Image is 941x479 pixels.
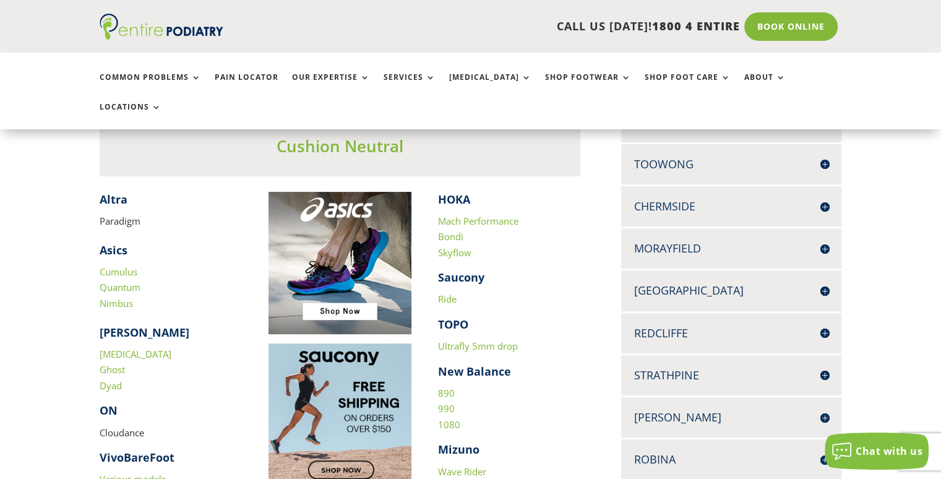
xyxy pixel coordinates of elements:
a: Common Problems [100,73,201,100]
strong: Altra [100,192,127,207]
a: Wave Rider [438,465,486,478]
strong: Mizuno [438,442,479,457]
p: Cloudance [100,425,243,451]
a: Shop Footwear [545,73,631,100]
a: Ultrafly 5mm drop [438,340,518,352]
a: Dyad [100,379,122,392]
a: Bondi [438,230,463,243]
p: CALL US [DATE]! [271,19,740,35]
h4: Chermside [634,199,829,214]
h4: [GEOGRAPHIC_DATA] [634,283,829,298]
a: Quantum [100,281,140,293]
p: Paradigm [100,214,243,230]
a: Skyflow [438,246,471,259]
a: Locations [100,103,161,129]
a: 1080 [438,418,460,431]
strong: VivoBareFoot [100,450,174,465]
strong: [PERSON_NAME] [100,325,189,340]
button: Chat with us [825,433,929,470]
strong: TOPO [438,317,468,332]
strong: Asics [100,243,127,257]
span: Chat with us [856,444,922,458]
h4: Robina [634,452,829,467]
a: Mach Performance [438,215,518,227]
h4: Redcliffe [634,326,829,341]
h3: Cushion Neutral [100,135,581,163]
h4: Morayfield [634,241,829,256]
a: 990 [438,402,455,415]
a: Services [384,73,436,100]
a: Shop Foot Care [645,73,731,100]
strong: HOKA [438,192,470,207]
a: Our Expertise [292,73,370,100]
img: logo (1) [100,14,223,40]
a: 890 [438,387,455,399]
a: Pain Locator [215,73,278,100]
strong: ON [100,403,118,418]
h4: ​ [100,192,243,214]
a: Book Online [744,12,838,41]
img: Image to click to buy ASIC shoes online [269,192,411,335]
strong: Saucony [438,270,484,285]
h4: [PERSON_NAME] [634,410,829,425]
a: [MEDICAL_DATA] [100,348,171,360]
h4: Strathpine [634,368,829,383]
a: [MEDICAL_DATA] [449,73,531,100]
strong: New Balance [438,364,511,379]
a: Cumulus [100,265,137,278]
a: Nimbus [100,297,133,309]
span: 1800 4 ENTIRE [652,19,740,33]
a: Entire Podiatry [100,30,223,42]
a: Ride [438,293,457,305]
a: About [744,73,786,100]
h4: Toowong [634,157,829,172]
a: Ghost [100,363,125,376]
